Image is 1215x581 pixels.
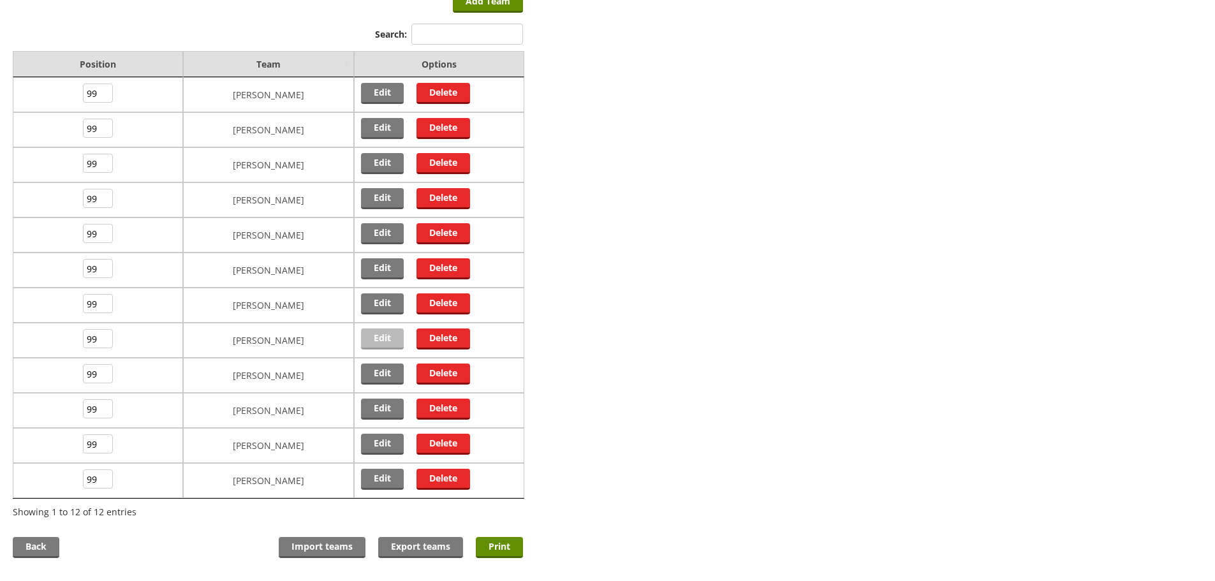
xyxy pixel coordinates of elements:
[183,77,353,112] td: [PERSON_NAME]
[361,153,404,174] a: Edit
[183,288,353,323] td: [PERSON_NAME]
[361,188,404,209] a: Edit
[183,112,353,147] td: [PERSON_NAME]
[361,469,404,490] a: Edit
[361,328,404,349] a: Edit
[13,499,136,518] div: Showing 1 to 12 of 12 entries
[183,51,353,77] td: Team: activate to sort column ascending
[416,223,470,244] a: Delete
[13,537,59,558] a: Back
[375,28,523,40] label: Search:
[183,358,353,393] td: [PERSON_NAME]
[416,188,470,209] a: Delete
[183,253,353,288] td: [PERSON_NAME]
[416,293,470,314] a: Delete
[378,537,463,558] a: Export teams
[416,153,470,174] a: Delete
[476,537,523,558] a: Print
[361,293,404,314] a: Edit
[183,217,353,253] td: [PERSON_NAME]
[361,223,404,244] a: Edit
[416,364,470,385] a: Delete
[13,51,183,77] td: Position
[361,83,404,104] a: Edit
[411,24,523,45] input: Search:
[183,147,353,182] td: [PERSON_NAME]
[183,428,353,463] td: [PERSON_NAME]
[361,434,404,455] a: Edit
[416,118,470,139] a: Delete
[354,51,524,77] td: Options
[416,469,470,490] a: Delete
[361,258,404,279] a: Edit
[416,258,470,279] a: Delete
[361,399,404,420] a: Edit
[416,328,470,349] a: Delete
[416,399,470,420] a: Delete
[183,463,353,498] td: [PERSON_NAME]
[183,182,353,217] td: [PERSON_NAME]
[279,537,365,558] a: Import teams
[361,364,404,385] a: Edit
[361,118,404,139] a: Edit
[416,83,470,104] a: Delete
[183,323,353,358] td: [PERSON_NAME]
[416,434,470,455] a: Delete
[183,393,353,428] td: [PERSON_NAME]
